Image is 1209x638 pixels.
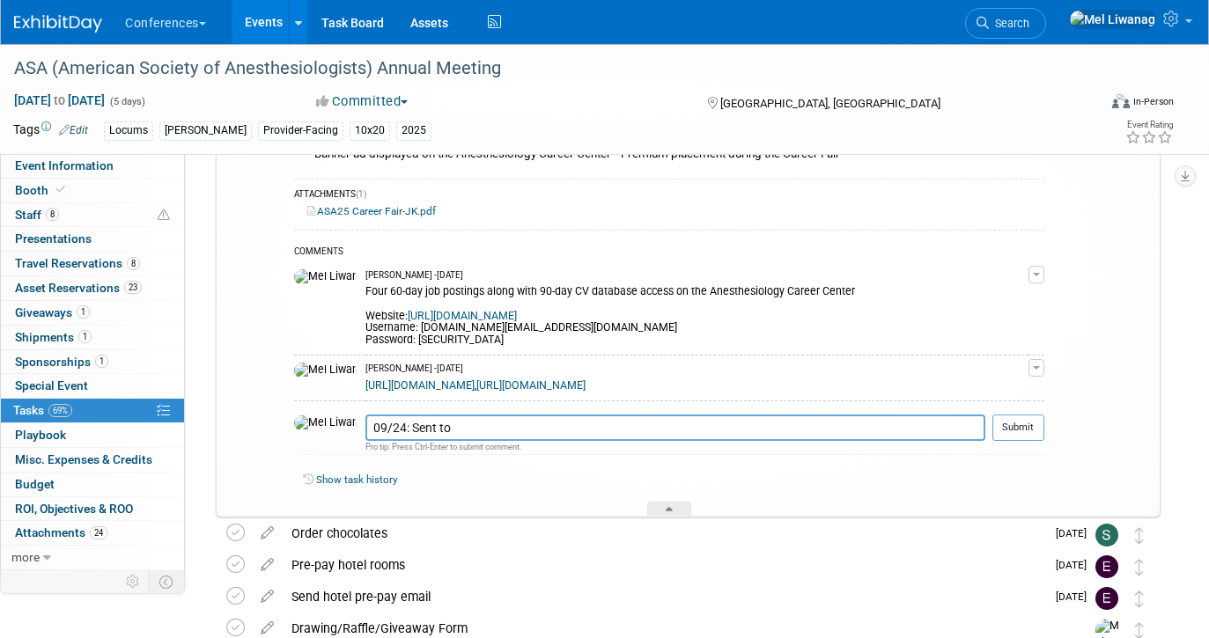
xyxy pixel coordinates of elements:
a: Edit [59,124,88,136]
span: Tasks [13,403,72,417]
td: Tags [13,121,88,141]
span: 8 [46,208,59,221]
span: to [51,93,68,107]
div: , [365,376,1028,392]
div: 10x20 [350,121,390,140]
a: Presentations [1,227,184,251]
td: Toggle Event Tabs [149,570,185,593]
img: Mel Liwanag [294,269,357,285]
span: [GEOGRAPHIC_DATA], [GEOGRAPHIC_DATA] [720,97,940,110]
i: Booth reservation complete [56,185,65,194]
a: Giveaways1 [1,301,184,325]
span: [DATE] [1056,559,1095,571]
div: Locums [104,121,153,140]
img: Mel Liwanag [1069,10,1156,29]
a: [URL][DOMAIN_NAME] [408,310,517,322]
span: 24 [90,526,107,539]
a: [URL][DOMAIN_NAME] [476,379,586,392]
span: Budget [15,477,55,491]
span: [PERSON_NAME] - [DATE] [365,363,463,375]
i: Move task [1135,559,1144,576]
a: Asset Reservations23 [1,276,184,300]
img: Sophie Buffo [1095,524,1118,546]
span: (5 days) [108,96,145,107]
a: edit [252,525,283,541]
span: [DATE] [1056,590,1095,603]
span: ROI, Objectives & ROO [15,502,133,516]
div: ASA (American Society of Anesthesiologists) Annual Meeting [8,53,1075,84]
div: 2025 [396,121,431,140]
span: [PERSON_NAME] - [DATE] [365,269,463,282]
i: Move task [1135,527,1144,544]
a: Budget [1,473,184,496]
span: 1 [77,305,90,319]
button: Submit [992,414,1044,441]
img: Erin Anderson [1095,555,1118,578]
a: Special Event [1,374,184,398]
div: ATTACHMENTS [294,188,1044,203]
a: Travel Reservations8 [1,252,184,275]
img: Format-Inperson.png [1112,94,1130,108]
a: Sponsorships1 [1,350,184,374]
img: Mel Liwanag [294,363,357,378]
span: Staff [15,208,59,222]
a: Playbook [1,423,184,447]
span: Search [989,17,1029,30]
span: Asset Reservations [15,281,142,295]
span: 1 [95,355,108,368]
span: (1) [356,189,366,199]
div: Event Rating [1125,121,1173,129]
i: Move task [1135,590,1144,607]
a: more [1,546,184,569]
span: Travel Reservations [15,256,140,270]
div: [PERSON_NAME] [159,121,252,140]
span: Potential Scheduling Conflict -- at least one attendee is tagged in another overlapping event. [158,208,170,224]
a: [URL][DOMAIN_NAME] [365,379,475,392]
a: edit [252,589,283,605]
span: Shipments [15,330,92,344]
span: Special Event [15,378,88,392]
span: 23 [124,281,142,294]
span: 69% [48,404,72,417]
a: edit [252,620,283,636]
div: In-Person [1132,95,1174,108]
a: ROI, Objectives & ROO [1,497,184,521]
a: edit [252,557,283,573]
img: ExhibitDay [14,15,102,33]
span: Giveaways [15,305,90,319]
img: Erin Anderson [1095,587,1118,610]
div: Pro tip: Press Ctrl-Enter to submit comment. [365,441,985,452]
div: COMMENTS [294,244,1044,262]
img: Mel Liwanag [294,415,357,431]
span: [DATE] [DATE] [13,92,106,108]
a: Staff8 [1,203,184,227]
span: 1 [78,330,92,343]
a: Search [965,8,1046,39]
span: Attachments [15,525,107,539]
span: Sponsorships [15,355,108,369]
span: Presentations [15,231,92,246]
a: Attachments24 [1,521,184,545]
div: Provider-Facing [258,121,343,140]
a: Booth [1,179,184,202]
div: Order chocolates [283,518,1045,548]
span: Playbook [15,428,66,442]
span: [DATE] [1056,527,1095,539]
a: Misc. Expenses & Credits [1,448,184,472]
a: Show task history [316,473,397,486]
td: Personalize Event Tab Strip [118,570,149,593]
a: Event Information [1,154,184,178]
a: Shipments1 [1,326,184,349]
span: Event Information [15,158,114,172]
a: Tasks69% [1,399,184,422]
span: 8 [127,257,140,270]
div: Send hotel pre-pay email [283,582,1045,612]
div: Pre-pay hotel rooms [283,550,1045,580]
span: Misc. Expenses & Credits [15,452,152,466]
div: Four 60-day job postings along with 90-day CV database access on the Anesthesiology Career Center... [365,282,1028,346]
button: Committed [310,92,415,111]
div: Event Format [1002,92,1174,118]
span: more [11,550,40,564]
span: Booth [15,183,69,197]
a: ASA25 Career Fair-JK.pdf [307,205,436,217]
